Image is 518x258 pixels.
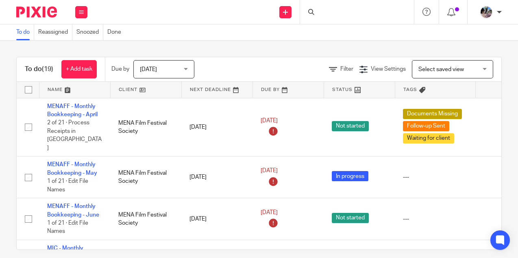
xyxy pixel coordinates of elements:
[61,60,97,78] a: + Add task
[403,133,454,143] span: Waiting for client
[371,66,406,72] span: View Settings
[110,198,181,240] td: MENA Film Festival Society
[107,24,125,40] a: Done
[47,220,88,234] span: 1 of 21 · Edit File Names
[403,215,467,223] div: ---
[110,156,181,198] td: MENA Film Festival Society
[76,24,103,40] a: Snoozed
[418,67,464,72] span: Select saved view
[480,6,493,19] img: Screen%20Shot%202020-06-25%20at%209.49.30%20AM.png
[25,65,53,74] h1: To do
[47,162,97,176] a: MENAFF - Monthly Bookkeeping - May
[47,178,88,193] span: 1 of 21 · Edit File Names
[47,204,99,217] a: MENAFF - Monthly Bookkeeping - June
[42,66,53,72] span: (19)
[16,24,34,40] a: To do
[403,121,449,131] span: Follow-up Sent
[261,168,278,173] span: [DATE]
[16,7,57,17] img: Pixie
[261,210,278,215] span: [DATE]
[181,98,252,156] td: [DATE]
[332,171,368,181] span: In progress
[181,198,252,240] td: [DATE]
[140,67,157,72] span: [DATE]
[403,173,467,181] div: ---
[110,98,181,156] td: MENA Film Festival Society
[261,118,278,124] span: [DATE]
[332,213,369,223] span: Not started
[181,156,252,198] td: [DATE]
[38,24,72,40] a: Reassigned
[47,104,98,117] a: MENAFF - Monthly Bookkeeping - April
[111,65,129,73] p: Due by
[403,87,417,92] span: Tags
[403,109,462,119] span: Documents Missing
[340,66,353,72] span: Filter
[47,120,102,151] span: 2 of 21 · Process Receipts in [GEOGRAPHIC_DATA]
[332,121,369,131] span: Not started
